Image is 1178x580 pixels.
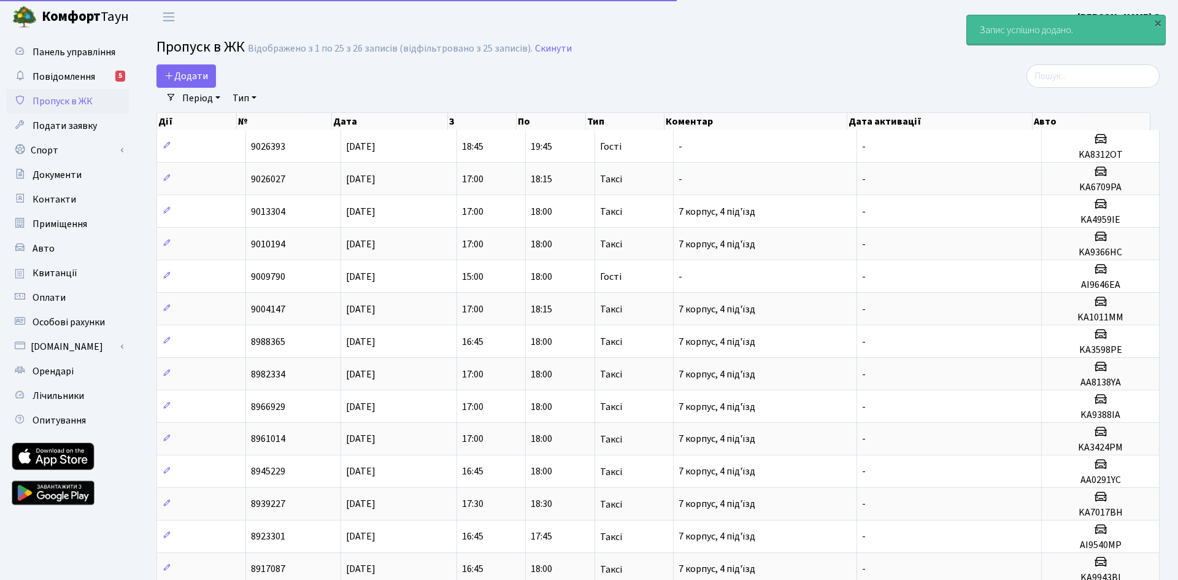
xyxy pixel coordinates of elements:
[862,498,866,511] span: -
[531,335,552,349] span: 18:00
[679,140,682,153] span: -
[600,402,622,412] span: Таксі
[862,400,866,414] span: -
[1047,344,1154,356] h5: KA3598PE
[462,335,483,349] span: 16:45
[6,359,129,384] a: Орендарі
[862,205,866,218] span: -
[462,498,483,511] span: 17:30
[1077,10,1163,25] a: [PERSON_NAME] О.
[332,113,448,130] th: Дата
[862,335,866,349] span: -
[847,113,1033,130] th: Дата активації
[1077,10,1163,24] b: [PERSON_NAME] О.
[679,205,755,218] span: 7 корпус, 4 під'їзд
[346,335,375,349] span: [DATE]
[462,303,483,316] span: 17:00
[679,335,755,349] span: 7 корпус, 4 під'їзд
[862,270,866,284] span: -
[251,368,285,381] span: 8982334
[535,43,572,55] a: Скинути
[531,368,552,381] span: 18:00
[600,369,622,379] span: Таксі
[1047,539,1154,551] h5: AI9540MP
[1047,409,1154,421] h5: KA9388IA
[531,498,552,511] span: 18:30
[862,563,866,576] span: -
[462,270,483,284] span: 15:00
[664,113,848,130] th: Коментар
[33,119,97,133] span: Подати заявку
[531,303,552,316] span: 18:15
[600,304,622,314] span: Таксі
[531,563,552,576] span: 18:00
[346,433,375,446] span: [DATE]
[33,266,77,280] span: Квитанції
[164,69,208,83] span: Додати
[679,368,755,381] span: 7 корпус, 4 під'їзд
[600,467,622,477] span: Таксі
[679,172,682,186] span: -
[462,530,483,544] span: 16:45
[346,498,375,511] span: [DATE]
[346,205,375,218] span: [DATE]
[33,70,95,83] span: Повідомлення
[251,563,285,576] span: 8917087
[600,565,622,574] span: Таксі
[531,530,552,544] span: 17:45
[862,530,866,544] span: -
[346,368,375,381] span: [DATE]
[1047,214,1154,226] h5: KA4959IE
[462,205,483,218] span: 17:00
[531,465,552,479] span: 18:00
[177,88,225,109] a: Період
[1047,312,1154,323] h5: KA1011MM
[600,174,622,184] span: Таксі
[862,140,866,153] span: -
[862,172,866,186] span: -
[251,238,285,251] span: 9010194
[6,114,129,138] a: Подати заявку
[6,89,129,114] a: Пропуск в ЖК
[600,532,622,542] span: Таксі
[156,64,216,88] a: Додати
[1047,182,1154,193] h5: KA6709PA
[6,64,129,89] a: Повідомлення5
[6,138,129,163] a: Спорт
[237,113,332,130] th: №
[600,272,622,282] span: Гості
[679,530,755,544] span: 7 корпус, 4 під'їзд
[679,433,755,446] span: 7 корпус, 4 під'їзд
[679,400,755,414] span: 7 корпус, 4 під'їзд
[1047,247,1154,258] h5: KA9366HC
[12,5,37,29] img: logo.png
[153,7,184,27] button: Переключити навігацію
[462,368,483,381] span: 17:00
[679,563,755,576] span: 7 корпус, 4 під'їзд
[33,365,74,378] span: Орендарі
[33,414,86,427] span: Опитування
[586,113,664,130] th: Тип
[967,15,1165,45] div: Запис успішно додано.
[346,400,375,414] span: [DATE]
[33,242,55,255] span: Авто
[346,172,375,186] span: [DATE]
[679,270,682,284] span: -
[346,238,375,251] span: [DATE]
[1047,442,1154,454] h5: KA3424PM
[1047,149,1154,161] h5: KA8312OT
[462,400,483,414] span: 17:00
[1033,113,1150,130] th: Авто
[600,239,622,249] span: Таксі
[33,193,76,206] span: Контакти
[862,433,866,446] span: -
[1047,279,1154,291] h5: AI9646EA
[33,217,87,231] span: Приміщення
[251,303,285,316] span: 9004147
[251,140,285,153] span: 9026393
[531,400,552,414] span: 18:00
[862,368,866,381] span: -
[462,433,483,446] span: 17:00
[251,465,285,479] span: 8945229
[462,465,483,479] span: 16:45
